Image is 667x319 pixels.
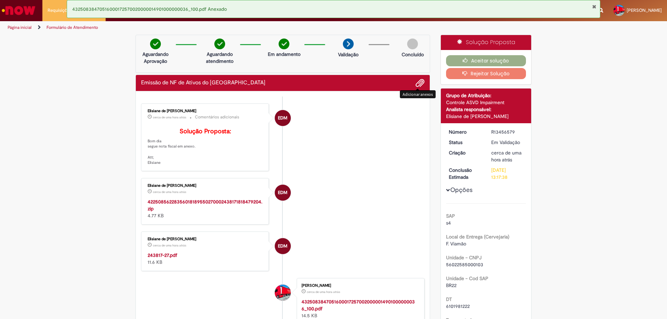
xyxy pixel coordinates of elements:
a: 243817-27.pdf [148,252,177,258]
b: Unidade - Cod SAP [446,275,488,282]
button: Adicionar anexos [415,78,425,87]
b: DT [446,296,452,302]
img: check-circle-green.png [279,39,289,49]
dt: Status [444,139,486,146]
ul: Trilhas de página [5,21,439,34]
div: Elisiane de [PERSON_NAME] [446,113,526,120]
span: EDM [278,184,287,201]
div: Elisiane de [PERSON_NAME] [148,237,263,241]
div: R13456579 [491,128,524,135]
div: Controle ASVD Impairment [446,99,526,106]
div: 14.5 KB [302,298,417,319]
div: Elisiane de Moura Cardozo [275,110,291,126]
div: GABRIEL SCHWANC [275,285,291,301]
p: Aguardando atendimento [203,51,237,65]
div: Elisiane de Moura Cardozo [275,238,291,254]
b: SAP [446,213,455,219]
p: Concluído [402,51,424,58]
dt: Criação [444,149,486,156]
time: 28/08/2025 10:18:27 [307,290,340,294]
div: Elisiane de [PERSON_NAME] [148,184,263,188]
div: [PERSON_NAME] [302,284,417,288]
a: Página inicial [8,25,32,30]
a: 42250856228356018189550270002438171818479204.zip [148,199,262,212]
div: Grupo de Atribuição: [446,92,526,99]
span: EDM [278,110,287,126]
button: Rejeitar Solução [446,68,526,79]
b: Unidade - CNPJ [446,254,481,261]
dt: Conclusão Estimada [444,167,486,181]
span: cerca de uma hora atrás [153,243,186,247]
div: 28/08/2025 10:17:34 [491,149,524,163]
time: 28/08/2025 10:17:34 [491,150,521,163]
span: Requisições [48,7,72,14]
a: Formulário de Atendimento [47,25,98,30]
span: s4 [446,220,451,226]
img: arrow-next.png [343,39,354,49]
img: ServiceNow [1,3,36,17]
span: BR22 [446,282,456,288]
div: [DATE] 13:17:38 [491,167,524,181]
div: Analista responsável: [446,106,526,113]
div: Adicionar anexos [400,90,436,98]
b: Local de Entrega (Cervejaria) [446,234,509,240]
time: 28/08/2025 10:28:29 [153,115,186,119]
img: img-circle-grey.png [407,39,418,49]
b: Solução Proposta: [180,127,231,135]
small: Comentários adicionais [195,114,239,120]
div: Solução Proposta [441,35,532,50]
div: 11.6 KB [148,252,263,266]
button: Fechar Notificação [592,4,596,9]
span: cerca de uma hora atrás [307,290,340,294]
div: Elisiane de [PERSON_NAME] [148,109,263,113]
div: Em Validação [491,139,524,146]
span: cerca de uma hora atrás [491,150,521,163]
img: check-circle-green.png [150,39,161,49]
dt: Número [444,128,486,135]
a: 43250838470516000172570020000014901000000036_100.pdf [302,299,415,312]
h2: Emissão de NF de Ativos do ASVD Histórico de tíquete [141,80,265,86]
p: Validação [338,51,359,58]
div: 4.77 KB [148,198,263,219]
div: Elisiane de Moura Cardozo [275,185,291,201]
button: Aceitar solução [446,55,526,66]
span: EDM [278,238,287,254]
p: Aguardando Aprovação [139,51,172,65]
span: cerca de uma hora atrás [153,190,186,194]
span: cerca de uma hora atrás [153,115,186,119]
p: Bom dia segue nota fiscal em anexo. Att; Elisiane [148,128,263,166]
span: [PERSON_NAME] [627,7,662,13]
span: 56022585000103 [446,261,483,268]
p: Em andamento [268,51,300,58]
time: 28/08/2025 10:28:11 [153,243,186,247]
span: F. Viamão [446,241,466,247]
span: 43250838470516000172570020000014901000000036_100.pdf Anexado [72,6,227,12]
img: check-circle-green.png [214,39,225,49]
span: 6101981222 [446,303,470,309]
